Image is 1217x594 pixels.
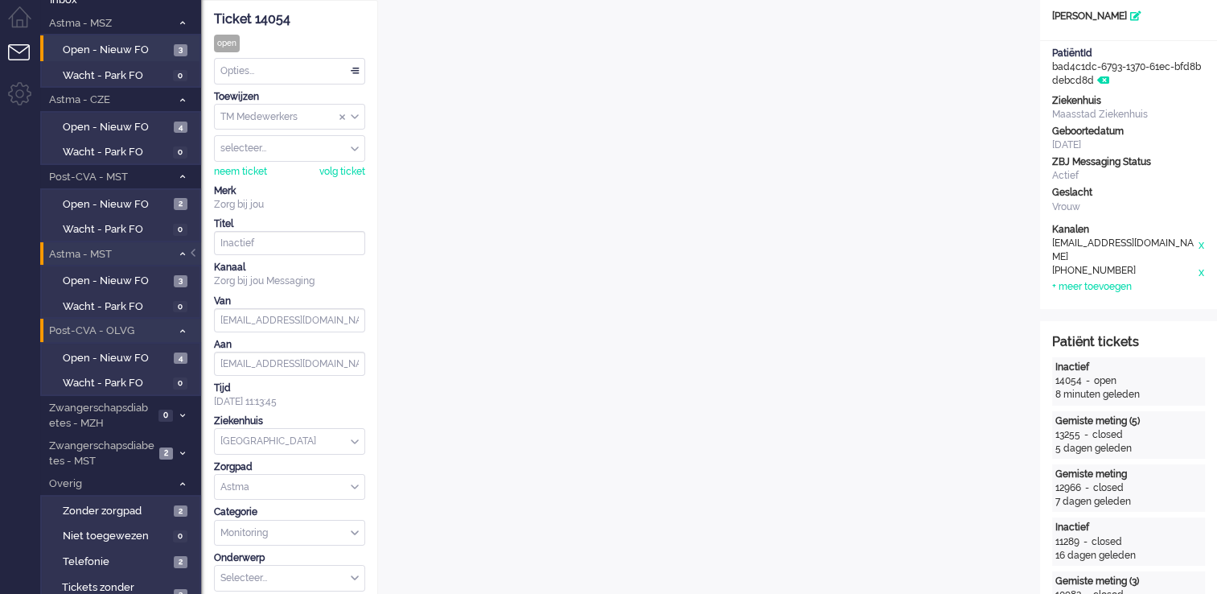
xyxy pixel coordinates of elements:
[47,195,199,212] a: Open - Nieuw FO 2
[63,351,170,366] span: Open - Nieuw FO
[1052,94,1205,108] div: Ziekenhuis
[214,184,365,198] div: Merk
[214,382,365,395] div: Tijd
[174,198,187,210] span: 2
[1052,125,1205,138] div: Geboortedatum
[47,16,171,31] span: Astma - MSZ
[1052,223,1205,237] div: Kanalen
[1055,442,1202,456] div: 5 dagen geleden
[214,415,365,428] div: Ziekenhuis
[1197,264,1205,280] div: x
[8,6,44,43] li: Dashboard menu
[47,170,171,185] span: Post-CVA - MST
[47,501,199,519] a: Zonder zorgpad 2
[47,401,154,431] span: Zwangerschapsdiabetes - MZH
[1052,155,1205,169] div: ZBJ Messaging Status
[1055,468,1202,481] div: Gemiste meting
[47,526,199,544] a: Niet toegewezen 0
[63,376,169,391] span: Wacht - Park FO
[214,295,365,308] div: Van
[214,165,267,179] div: neem ticket
[47,142,199,160] a: Wacht - Park FO 0
[47,476,171,492] span: Overig
[63,145,169,160] span: Wacht - Park FO
[159,448,173,460] span: 2
[173,70,187,82] span: 0
[1055,428,1080,442] div: 13255
[1052,264,1197,280] div: [PHONE_NUMBER]
[319,165,365,179] div: volg ticket
[214,505,365,519] div: Categorie
[173,301,187,313] span: 0
[63,197,170,212] span: Open - Nieuw FO
[6,6,633,35] body: Rich Text Area. Press ALT-0 for help.
[1079,535,1092,549] div: -
[1040,47,1217,88] div: bad4c1dc-6793-1370-61ec-bfd8bdebcd8d
[174,556,187,568] span: 2
[174,44,187,56] span: 3
[63,43,170,58] span: Open - Nieuw FO
[214,35,240,52] div: open
[47,271,199,289] a: Open - Nieuw FO 3
[8,82,44,118] li: Admin menu
[1040,10,1217,23] div: [PERSON_NAME]
[47,349,199,366] a: Open - Nieuw FO 4
[1197,237,1205,264] div: x
[1094,374,1116,388] div: open
[214,382,365,409] div: [DATE] 11:13:45
[1052,186,1205,200] div: Geslacht
[63,68,169,84] span: Wacht - Park FO
[8,44,44,80] li: Tickets menu
[63,120,170,135] span: Open - Nieuw FO
[214,90,365,104] div: Toewijzen
[173,146,187,159] span: 0
[214,10,365,29] div: Ticket 14054
[63,504,170,519] span: Zonder zorgpad
[173,530,187,542] span: 0
[1092,428,1123,442] div: closed
[1055,495,1202,509] div: 7 dagen geleden
[63,274,170,289] span: Open - Nieuw FO
[214,460,365,474] div: Zorgpad
[47,220,199,237] a: Wacht - Park FO 0
[173,377,187,390] span: 0
[1052,200,1205,214] div: Vrouw
[1055,388,1202,402] div: 8 minuten geleden
[47,324,171,339] span: Post-CVA - OLVG
[1093,481,1124,495] div: closed
[1055,481,1081,495] div: 12966
[47,247,171,262] span: Astma - MST
[1080,428,1092,442] div: -
[63,222,169,237] span: Wacht - Park FO
[47,40,199,58] a: Open - Nieuw FO 3
[214,338,365,352] div: Aan
[214,551,365,565] div: Onderwerp
[47,439,154,468] span: Zwangerschapsdiabetes - MST
[174,275,187,287] span: 3
[1055,549,1202,563] div: 16 dagen geleden
[174,353,187,365] span: 4
[214,104,365,130] div: Assign Group
[1055,415,1202,428] div: Gemiste meting (5)
[1052,237,1197,264] div: [EMAIL_ADDRESS][DOMAIN_NAME]
[1055,374,1082,388] div: 14054
[174,122,187,134] span: 4
[47,118,199,135] a: Open - Nieuw FO 4
[47,66,199,84] a: Wacht - Park FO 0
[1092,535,1122,549] div: closed
[1055,535,1079,549] div: 11289
[1055,361,1202,374] div: Inactief
[158,410,173,422] span: 0
[1052,169,1205,183] div: Actief
[47,93,171,108] span: Astma - CZE
[63,529,169,544] span: Niet toegewezen
[1055,521,1202,534] div: Inactief
[173,224,187,236] span: 0
[214,135,365,162] div: Assign User
[1082,374,1094,388] div: -
[1052,333,1205,352] div: Patiënt tickets
[47,373,199,391] a: Wacht - Park FO 0
[214,274,365,288] div: Zorg bij jou Messaging
[214,198,365,212] div: Zorg bij jou
[1081,481,1093,495] div: -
